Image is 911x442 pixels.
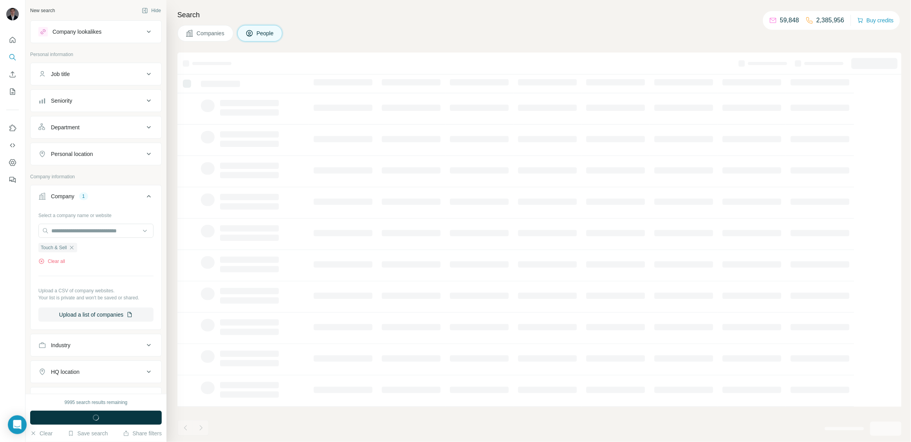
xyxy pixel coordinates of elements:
button: Seniority [31,91,161,110]
button: Feedback [6,173,19,187]
button: Enrich CSV [6,67,19,82]
button: Clear all [38,258,65,265]
button: Use Surfe API [6,138,19,152]
button: Share filters [123,429,162,437]
div: 1 [79,193,88,200]
button: Quick start [6,33,19,47]
div: Department [51,123,80,131]
button: Company1 [31,187,161,209]
div: HQ location [51,368,80,376]
button: Job title [31,65,161,83]
button: Use Surfe on LinkedIn [6,121,19,135]
button: Hide [136,5,166,16]
img: Avatar [6,8,19,20]
div: Industry [51,341,70,349]
div: 9995 search results remaining [65,399,128,406]
button: Company lookalikes [31,22,161,41]
div: Open Intercom Messenger [8,415,27,434]
span: People [257,29,275,37]
div: Company [51,192,74,200]
button: Annual revenue ($) [31,389,161,408]
button: Clear [30,429,52,437]
div: New search [30,7,55,14]
p: Upload a CSV of company websites. [38,287,154,294]
button: Department [31,118,161,137]
p: Personal information [30,51,162,58]
button: Personal location [31,145,161,163]
p: 59,848 [780,16,799,25]
button: Dashboard [6,156,19,170]
button: Industry [31,336,161,355]
button: Upload a list of companies [38,308,154,322]
div: Seniority [51,97,72,105]
div: Select a company name or website [38,209,154,219]
div: Company lookalikes [52,28,101,36]
span: Touch & Sell [41,244,67,251]
div: Job title [51,70,70,78]
button: Buy credits [857,15,894,26]
p: Company information [30,173,162,180]
span: Companies [197,29,225,37]
h4: Search [177,9,902,20]
button: My lists [6,85,19,99]
button: Search [6,50,19,64]
p: Your list is private and won't be saved or shared. [38,294,154,301]
button: HQ location [31,362,161,381]
button: Save search [68,429,108,437]
div: Personal location [51,150,93,158]
p: 2,385,956 [817,16,844,25]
